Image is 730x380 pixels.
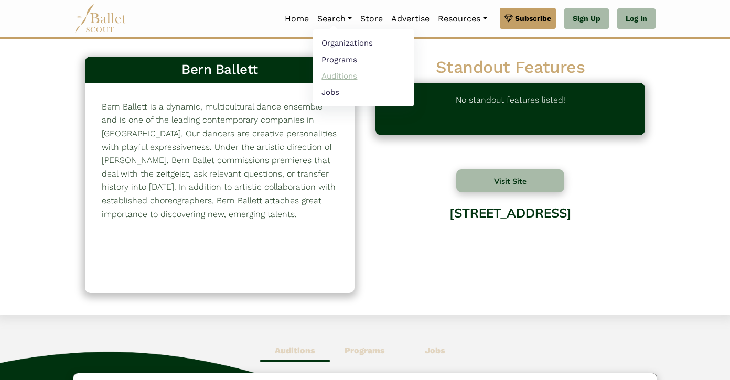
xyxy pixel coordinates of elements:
a: Programs [313,51,414,68]
h2: Standout Features [375,57,645,79]
a: Log In [617,8,656,29]
p: Bern Ballett is a dynamic, multicultural dance ensemble and is one of the leading contemporary co... [102,100,338,221]
a: Advertise [387,8,434,30]
a: Search [313,8,356,30]
p: No standout features listed! [456,93,565,125]
h3: Bern Ballett [93,61,346,79]
a: Resources [434,8,491,30]
button: Visit Site [456,169,564,192]
a: Store [356,8,387,30]
b: Auditions [275,345,315,355]
a: Subscribe [500,8,556,29]
b: Jobs [425,345,445,355]
a: Sign Up [564,8,609,29]
a: Jobs [313,84,414,100]
ul: Resources [313,29,414,106]
img: gem.svg [504,13,513,24]
a: Organizations [313,35,414,51]
span: Subscribe [515,13,551,24]
a: Home [281,8,313,30]
a: Auditions [313,68,414,84]
div: [STREET_ADDRESS] [375,198,645,282]
b: Programs [345,345,385,355]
